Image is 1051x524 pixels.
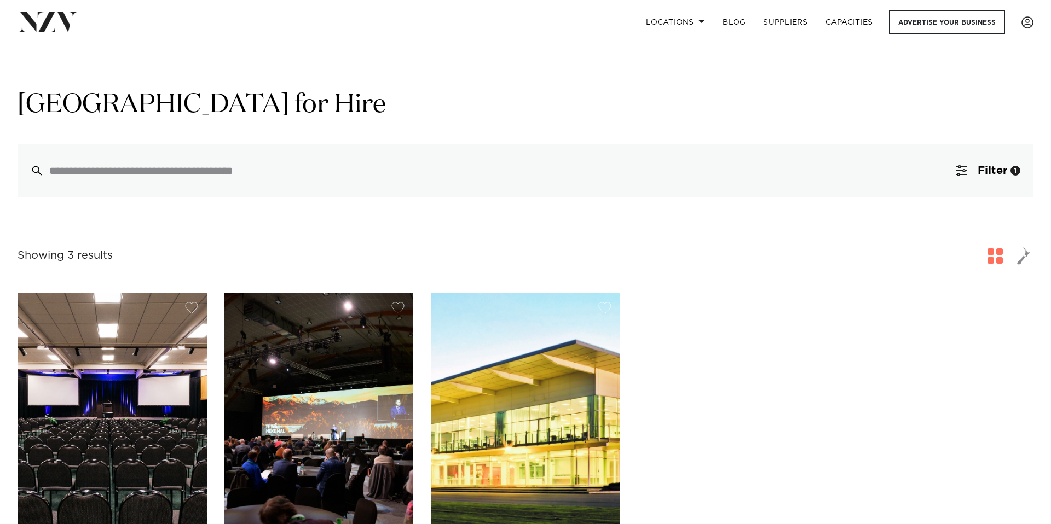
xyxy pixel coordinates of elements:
div: 1 [1010,166,1020,176]
img: nzv-logo.png [18,12,77,32]
a: Locations [637,10,714,34]
a: Advertise your business [889,10,1005,34]
a: BLOG [714,10,754,34]
button: Filter1 [943,144,1033,197]
div: Showing 3 results [18,247,113,264]
a: SUPPLIERS [754,10,816,34]
span: Filter [978,165,1007,176]
h1: [GEOGRAPHIC_DATA] for Hire [18,88,1033,123]
a: Capacities [817,10,882,34]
